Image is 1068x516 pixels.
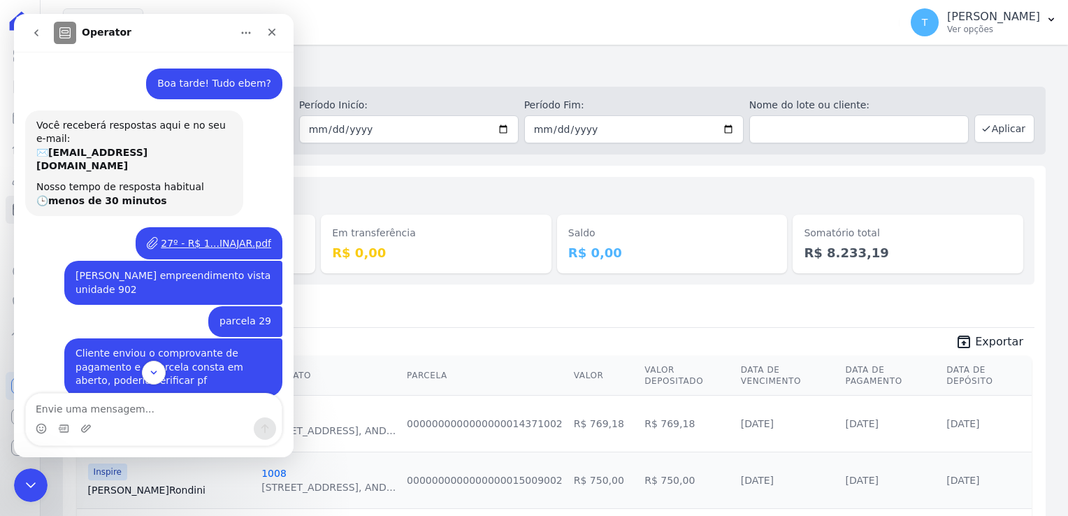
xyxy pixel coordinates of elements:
span: T [922,17,928,27]
a: [DATE] [741,418,774,429]
div: [STREET_ADDRESS], AND... [261,480,396,494]
td: R$ 769,18 [639,395,735,452]
div: Boa tarde! Tudo ebem? [143,63,257,77]
button: Scroll to bottom [128,347,152,371]
a: [PERSON_NAME]Rondini [88,483,251,497]
th: Valor Depositado [639,356,735,396]
a: [DATE] [946,475,979,486]
td: R$ 750,00 [639,452,735,508]
iframe: Intercom live chat [14,14,294,457]
a: [DATE] [946,418,979,429]
div: [PERSON_NAME] empreendimento vista unidade 902 [50,247,268,291]
dd: R$ 8.233,19 [804,243,1012,262]
dd: R$ 0,00 [332,243,540,262]
th: Data de Depósito [941,356,1032,396]
dd: R$ 0,00 [568,243,777,262]
label: Nome do lote ou cliente: [749,98,969,113]
iframe: Intercom live chat [14,468,48,502]
div: 27º - R$ 1...INAJAR.pdf [122,213,268,245]
label: Período Fim: [524,98,744,113]
a: 27º - R$ 1...INAJAR.pdf [133,222,257,237]
div: Thayna diz… [11,213,268,247]
div: parcela 29 [205,301,257,315]
div: Thayna diz… [11,247,268,292]
a: [DATE] [846,418,879,429]
button: Selecionador de Emoji [22,409,33,420]
div: Operator diz… [11,96,268,214]
b: menos de 30 minutos [34,181,153,192]
div: parcela 29 [194,292,268,323]
p: Ver opções [947,24,1040,35]
dt: Em transferência [332,226,540,241]
div: Cliente enviou o comprovante de pagamento e a parcela consta em aberto, poderia verificar pf [50,324,268,382]
td: R$ 769,18 [568,395,639,452]
a: [DATE] [846,475,879,486]
a: [DATE] [741,475,774,486]
span: Inspire [88,464,127,480]
div: Cliente enviou o comprovante de pagamento e a parcela consta em aberto, poderia verificar pf [62,333,257,374]
textarea: Envie uma mensagem... [12,380,268,403]
a: 1008 [261,468,287,479]
p: [PERSON_NAME] [947,10,1040,24]
button: Selecionador de GIF [44,409,55,420]
th: Parcela [401,356,568,396]
button: Enviar uma mensagem [240,403,262,426]
div: [STREET_ADDRESS], AND... [261,424,396,438]
th: Data de Vencimento [735,356,840,396]
span: Exportar [975,334,1023,350]
a: 0000000000000000014371002 [407,418,563,429]
dt: Saldo [568,226,777,241]
h2: Minha Carteira [63,56,1046,81]
a: 0000000000000000015009002 [407,475,563,486]
div: Você receberá respostas aqui e no seu e-mail:✉️[EMAIL_ADDRESS][DOMAIN_NAME]Nosso tempo de respost... [11,96,229,203]
div: Nosso tempo de resposta habitual 🕒 [22,166,218,194]
div: Thayna diz… [11,324,268,394]
a: unarchive Exportar [944,334,1034,353]
button: T [PERSON_NAME] Ver opções [900,3,1068,42]
div: Boa tarde! Tudo ebem? [132,55,268,85]
button: Inspire [63,8,144,35]
th: Contrato [256,356,401,396]
button: Aplicar [974,115,1034,143]
button: Upload do anexo [66,409,78,420]
td: R$ 750,00 [568,452,639,508]
div: Thayna diz… [11,292,268,324]
div: Você receberá respostas aqui e no seu e-mail: ✉️ [22,105,218,159]
div: [PERSON_NAME] empreendimento vista unidade 902 [62,255,257,282]
b: [EMAIL_ADDRESS][DOMAIN_NAME] [22,133,133,158]
th: Valor [568,356,639,396]
label: Período Inicío: [299,98,519,113]
th: Data de Pagamento [840,356,941,396]
i: unarchive [955,334,972,350]
dt: Somatório total [804,226,1012,241]
div: 27º - R$ 1...INAJAR.pdf [147,222,257,237]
